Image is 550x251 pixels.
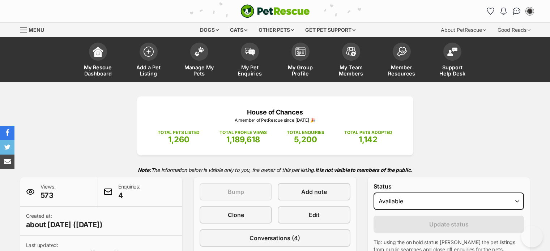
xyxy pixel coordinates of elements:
span: Update status [429,220,469,229]
strong: Note: [138,167,151,173]
a: Edit [278,206,350,224]
p: House of Chances [148,107,402,117]
span: Support Help Desk [436,64,469,77]
img: team-members-icon-5396bd8760b3fe7c0b43da4ab00e1e3bb1a5d9ba89233759b79545d2d3fc5d0d.svg [346,47,356,56]
img: group-profile-icon-3fa3cf56718a62981997c0bc7e787c4b2cf8bcc04b72c1350f741eb67cf2f40e.svg [295,47,306,56]
a: Member Resources [376,39,427,82]
span: Menu [29,27,44,33]
p: Views: [40,183,56,200]
span: 1,142 [359,135,378,144]
span: My Pet Enquiries [234,64,266,77]
span: My Rescue Dashboard [82,64,114,77]
div: Other pets [253,23,299,37]
span: Conversations (4) [250,234,300,242]
iframe: Help Scout Beacon - Open [521,226,543,247]
p: TOTAL ENQUIRIES [287,129,324,136]
span: Clone [228,211,244,219]
a: Add note [278,183,350,200]
span: Add note [301,187,327,196]
a: Clone [200,206,272,224]
a: Add a Pet Listing [123,39,174,82]
div: Good Reads [493,23,536,37]
span: 5,200 [294,135,317,144]
p: TOTAL PETS LISTED [158,129,200,136]
a: My Group Profile [275,39,326,82]
a: Favourites [485,5,496,17]
a: Support Help Desk [427,39,478,82]
a: My Pet Enquiries [225,39,275,82]
div: About PetRescue [436,23,491,37]
div: Dogs [195,23,224,37]
button: Update status [374,216,524,233]
p: The information below is visible only to you, the owner of this pet listing. [20,163,530,177]
img: chat-41dd97257d64d25036548639549fe6c8038ab92f7586957e7f3b1b290dea8141.svg [513,8,520,15]
a: Conversations (4) [200,229,350,247]
a: Manage My Pets [174,39,225,82]
label: Status [374,183,524,190]
span: 1,260 [168,135,189,144]
img: dashboard-icon-eb2f2d2d3e046f16d808141f083e7271f6b2e854fb5c12c21221c1fb7104beca.svg [93,47,103,57]
img: pet-enquiries-icon-7e3ad2cf08bfb03b45e93fb7055b45f3efa6380592205ae92323e6603595dc1f.svg [245,48,255,56]
span: Add a Pet Listing [132,64,165,77]
p: A member of PetRescue since [DATE] 🎉 [148,117,402,124]
span: about [DATE] ([DATE]) [26,220,103,230]
span: Member Resources [385,64,418,77]
div: Cats [225,23,252,37]
span: 573 [40,190,56,200]
span: Bump [228,187,244,196]
a: My Team Members [326,39,376,82]
a: PetRescue [240,4,310,18]
img: Sarah profile pic [526,8,533,15]
strong: It is not visible to members of the public. [315,167,413,173]
span: My Team Members [335,64,367,77]
span: 4 [118,190,140,200]
a: Conversations [511,5,523,17]
img: logo-cat-932fe2b9b8326f06289b0f2fb663e598f794de774fb13d1741a6617ecf9a85b4.svg [240,4,310,18]
p: TOTAL PROFILE VIEWS [219,129,267,136]
button: Notifications [498,5,510,17]
button: Bump [200,183,272,200]
span: Edit [309,211,320,219]
div: Get pet support [300,23,361,37]
span: 1,189,618 [226,135,260,144]
p: Created at: [26,212,103,230]
img: notifications-46538b983faf8c2785f20acdc204bb7945ddae34d4c08c2a6579f10ce5e182be.svg [500,8,506,15]
span: My Group Profile [284,64,317,77]
img: manage-my-pets-icon-02211641906a0b7f246fdf0571729dbe1e7629f14944591b6c1af311fb30b64b.svg [194,47,204,56]
p: TOTAL PETS ADOPTED [344,129,392,136]
ul: Account quick links [485,5,536,17]
img: add-pet-listing-icon-0afa8454b4691262ce3f59096e99ab1cd57d4a30225e0717b998d2c9b9846f56.svg [144,47,154,57]
button: My account [524,5,536,17]
img: help-desk-icon-fdf02630f3aa405de69fd3d07c3f3aa587a6932b1a1747fa1d2bba05be0121f9.svg [447,47,457,56]
p: Enquiries: [118,183,140,200]
img: member-resources-icon-8e73f808a243e03378d46382f2149f9095a855e16c252ad45f914b54edf8863c.svg [397,47,407,57]
a: Menu [20,23,49,36]
span: Manage My Pets [183,64,216,77]
a: My Rescue Dashboard [73,39,123,82]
